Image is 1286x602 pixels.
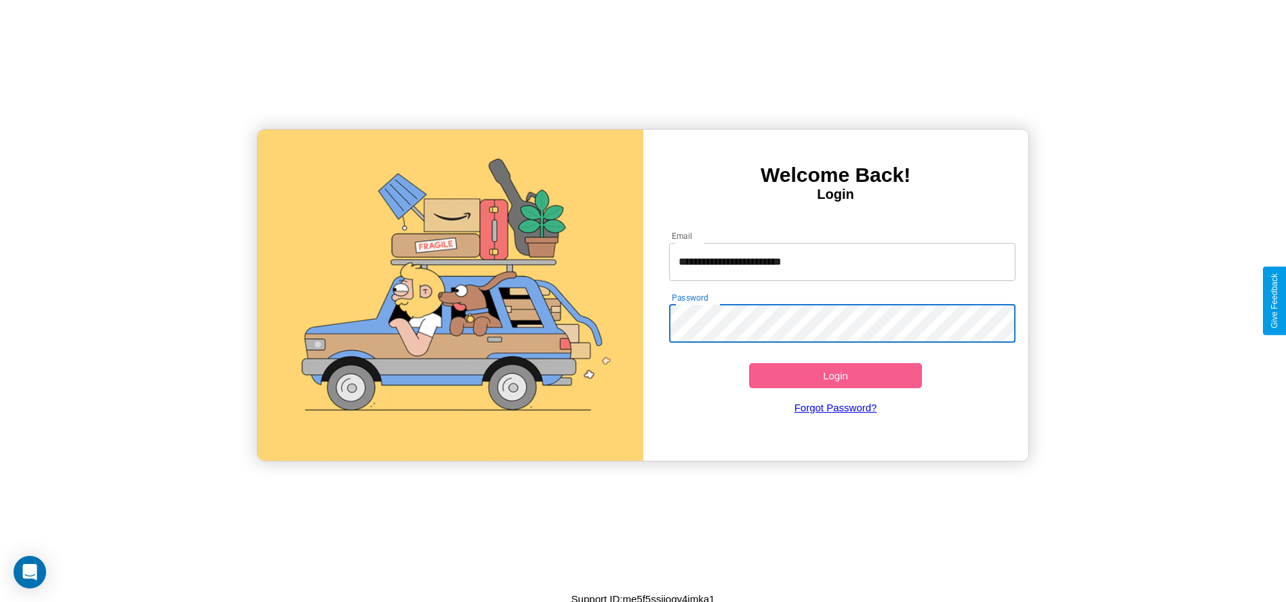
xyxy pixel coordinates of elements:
div: Give Feedback [1270,274,1279,328]
label: Email [672,230,693,242]
label: Password [672,292,708,303]
div: Open Intercom Messenger [14,556,46,588]
h3: Welcome Back! [643,164,1028,187]
a: Forgot Password? [662,388,1009,427]
button: Login [749,363,923,388]
h4: Login [643,187,1028,202]
img: gif [258,130,643,461]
